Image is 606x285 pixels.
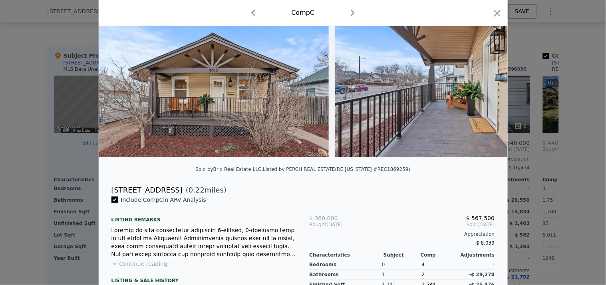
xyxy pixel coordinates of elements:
[421,252,458,258] div: Comp
[335,4,565,157] img: Property Img
[310,252,384,258] div: Characteristics
[118,197,210,203] span: Include Comp C in ARV Analysis
[195,167,263,172] div: Sold by Brix Real Estate LLC .
[111,226,297,258] div: Loremip do sita consectetur adipiscin 6-elitsed, 0-doeiusmo temp in utl etdol ma Aliquaeni! Admin...
[292,8,315,18] div: Comp C
[263,167,410,172] div: Listed by PERCH REAL ESTATE (RE [US_STATE] #REC1869259)
[310,270,382,280] div: Bathrooms
[382,270,422,280] div: 1
[383,252,421,258] div: Subject
[99,4,329,157] img: Property Img
[310,231,495,237] div: Appreciation
[422,262,425,267] span: 4
[111,260,168,268] button: Continue reading
[459,260,495,270] div: -
[466,215,495,221] span: $ 567,500
[310,221,327,228] span: Bought
[111,210,297,223] div: Listing remarks
[111,185,183,196] div: [STREET_ADDRESS]
[458,252,495,258] div: Adjustments
[475,240,495,246] span: -$ 8,039
[422,270,459,280] div: 2
[183,185,227,196] span: ( miles)
[310,215,338,221] span: $ 360,000
[189,186,205,194] span: 0.22
[310,221,372,228] div: [DATE]
[469,272,495,277] span: -$ 29,278
[382,260,422,270] div: 0
[310,260,382,270] div: Bedrooms
[371,221,495,228] span: Sold [DATE]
